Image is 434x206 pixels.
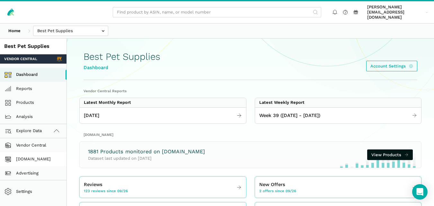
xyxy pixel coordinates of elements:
[80,179,246,196] a: Reviews 123 reviews since 09/26
[367,149,413,160] a: View Products
[367,4,423,20] span: [PERSON_NAME][EMAIL_ADDRESS][DOMAIN_NAME]
[88,155,205,162] p: Dataset last updated on [DATE]
[4,43,62,50] div: Best Pet Supplies
[80,110,246,121] a: [DATE]
[4,56,37,61] span: Vendor Central
[84,112,99,119] span: [DATE]
[255,110,421,121] a: Week 39 ([DATE] - [DATE])
[84,88,417,94] h2: Vendor Central Reports
[259,188,296,193] span: 2 offers since 09/26
[259,181,285,188] span: New Offers
[84,51,160,62] h1: Best Pet Supplies
[4,26,25,36] a: Home
[371,152,401,158] span: View Products
[6,127,42,135] span: Explore Data
[255,179,421,196] a: New Offers 2 offers since 09/26
[84,132,417,137] h2: [DOMAIN_NAME]
[366,61,417,71] a: Account Settings
[113,7,321,18] input: Find product by ASIN, name, or model number
[88,148,205,156] h3: 1881 Products monitored on [DOMAIN_NAME]
[412,184,428,200] div: Open Intercom Messenger
[259,100,305,105] div: Latest Weekly Report
[84,181,102,188] span: Reviews
[84,188,128,193] span: 123 reviews since 09/26
[259,112,320,119] span: Week 39 ([DATE] - [DATE])
[365,4,430,21] a: [PERSON_NAME][EMAIL_ADDRESS][DOMAIN_NAME]
[84,100,131,105] div: Latest Monthly Report
[33,26,108,36] input: Best Pet Supplies
[84,64,160,71] div: Dashboard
